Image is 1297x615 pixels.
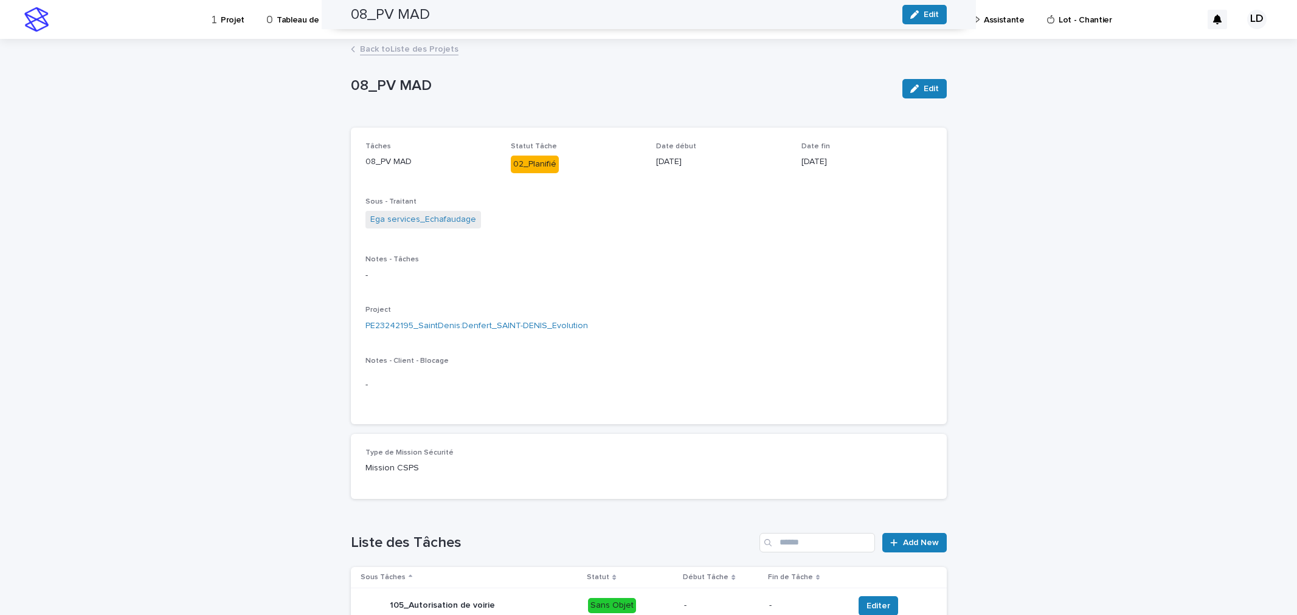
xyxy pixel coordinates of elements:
div: Sans Objet [588,598,636,613]
p: 08_PV MAD [365,156,496,168]
span: Add New [903,538,939,547]
span: Sous - Traitant [365,198,417,205]
p: [DATE] [656,156,787,168]
span: Project [365,306,391,314]
p: - [684,600,759,611]
span: Statut Tâche [511,143,557,150]
button: Edit [902,79,947,98]
p: Début Tâche [683,571,728,584]
span: Editer [866,600,890,612]
p: - [365,269,932,282]
span: Edit [924,84,939,93]
p: 08_PV MAD [351,77,893,95]
input: Search [759,533,875,552]
a: Back toListe des Projets [360,41,458,55]
a: Add New [882,533,946,552]
p: 105_Autorisation de voirie [390,600,495,611]
span: Type de Mission Sécurité [365,449,454,456]
a: PE23242195_SaintDenis:Denfert_SAINT-DENIS_Evolution [365,320,588,332]
span: Date fin [801,143,830,150]
h1: Liste des Tâches [351,534,755,552]
p: Sous Tâches [361,571,406,584]
p: Statut [587,571,609,584]
div: 02_Planifié [511,156,559,173]
p: - [769,600,843,611]
span: Notes - Tâches [365,256,419,263]
p: Mission CSPS [365,462,545,475]
span: Date début [656,143,696,150]
div: LD [1247,10,1267,29]
p: Fin de Tâche [768,571,813,584]
img: stacker-logo-s-only.png [24,7,49,32]
span: Tâches [365,143,391,150]
span: Notes - Client - Blocage [365,357,449,365]
a: Ega services_Echafaudage [370,213,476,226]
p: - [365,379,932,391]
p: [DATE] [801,156,932,168]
